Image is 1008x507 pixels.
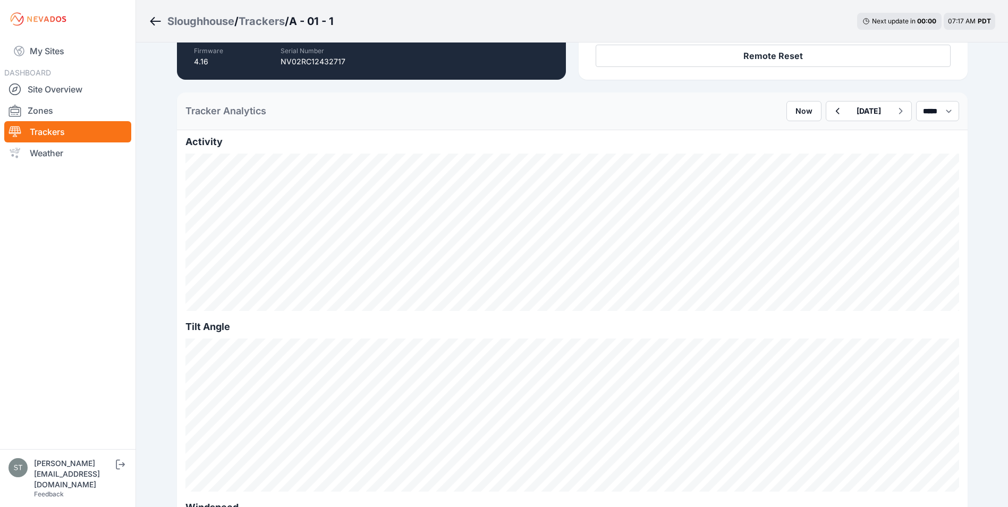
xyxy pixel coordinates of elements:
div: [PERSON_NAME][EMAIL_ADDRESS][DOMAIN_NAME] [34,458,114,490]
a: Sloughhouse [167,14,234,29]
span: / [285,14,289,29]
span: Next update in [872,17,916,25]
nav: Breadcrumb [149,7,334,35]
p: 4.16 [194,56,223,67]
label: Firmware [194,47,223,55]
span: 07:17 AM [948,17,976,25]
p: NV02RC12432717 [281,56,345,67]
h2: Activity [185,134,959,149]
a: My Sites [4,38,131,64]
button: Remote Reset [596,45,951,67]
button: [DATE] [848,102,890,121]
img: steve@nevados.solar [9,458,28,477]
a: Site Overview [4,79,131,100]
a: Zones [4,100,131,121]
a: Weather [4,142,131,164]
a: Feedback [34,490,64,498]
img: Nevados [9,11,68,28]
div: 00 : 00 [917,17,936,26]
span: / [234,14,239,29]
a: Trackers [4,121,131,142]
span: DASHBOARD [4,68,51,77]
label: Serial Number [281,47,324,55]
h2: Tracker Analytics [185,104,266,119]
a: Trackers [239,14,285,29]
h2: Tilt Angle [185,319,959,334]
button: Now [786,101,821,121]
span: PDT [978,17,991,25]
h3: A - 01 - 1 [289,14,334,29]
